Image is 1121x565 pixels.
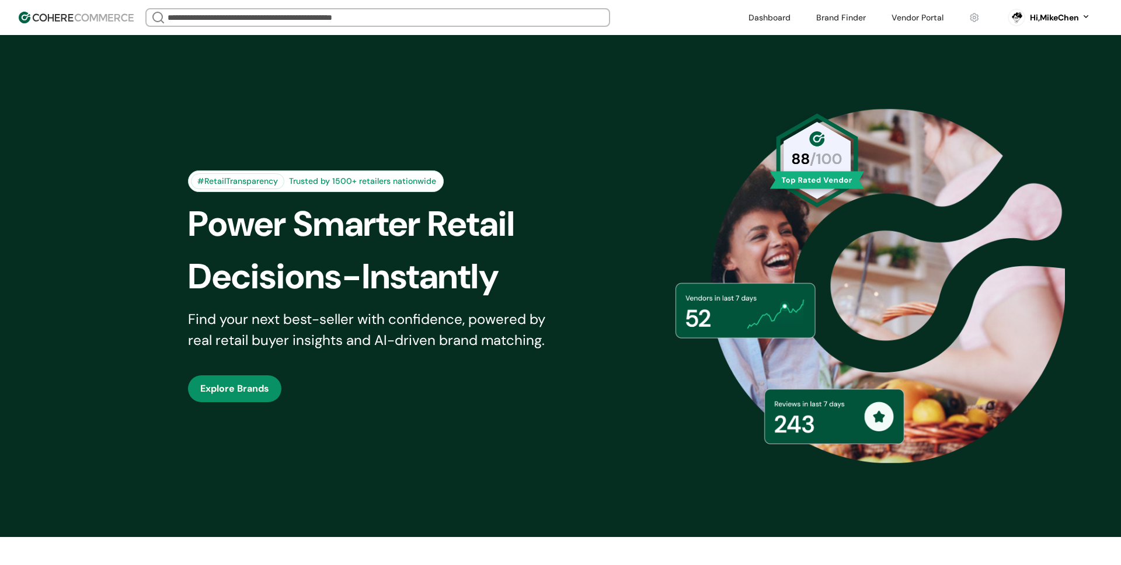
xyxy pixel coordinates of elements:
[191,173,284,189] div: #RetailTransparency
[1008,9,1025,26] svg: 0 percent
[1030,12,1091,24] button: Hi,MikeChen
[188,375,281,402] button: Explore Brands
[188,309,560,351] div: Find your next best-seller with confidence, powered by real retail buyer insights and AI-driven b...
[284,175,441,187] div: Trusted by 1500+ retailers nationwide
[188,250,580,303] div: Decisions-Instantly
[19,12,134,23] img: Cohere Logo
[188,198,580,250] div: Power Smarter Retail
[1030,12,1079,24] div: Hi, MikeChen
